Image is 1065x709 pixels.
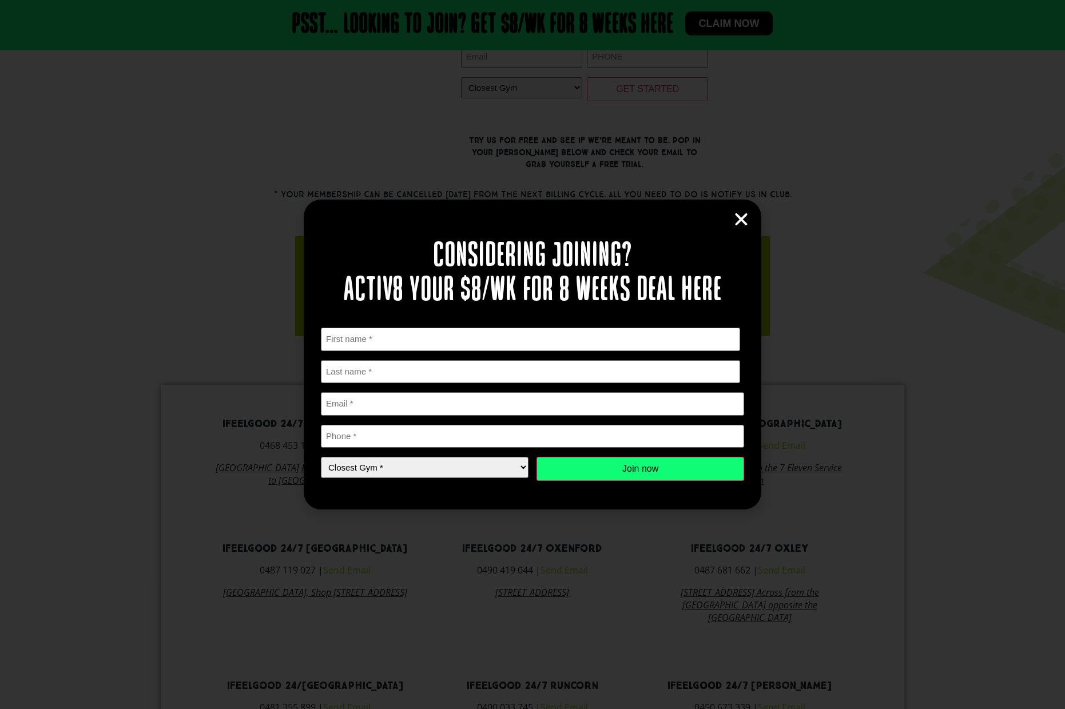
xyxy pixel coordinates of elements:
[733,211,750,228] a: Close
[537,457,744,481] input: Join now
[321,392,744,416] input: Email *
[321,360,740,384] input: Last name *
[321,425,744,448] input: Phone *
[321,328,740,351] input: First name *
[321,240,744,308] h2: Considering joining? Activ8 your $8/wk for 8 weeks deal here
